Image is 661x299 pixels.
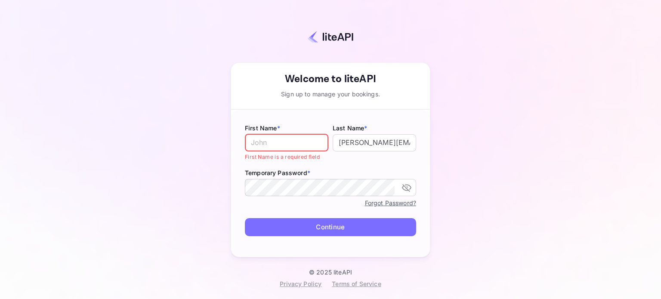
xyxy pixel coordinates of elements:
div: Terms of Service [332,279,381,288]
button: toggle password visibility [398,179,415,196]
label: Last Name [333,123,416,133]
a: Forgot Password? [365,197,416,208]
a: Forgot Password? [365,199,416,207]
label: Temporary Password [245,168,416,177]
img: liteapi [308,31,353,43]
input: Doe [333,134,416,151]
label: First Name [245,123,328,133]
p: First Name is a required field [245,153,322,161]
button: Continue [245,218,416,237]
div: Welcome to liteAPI [231,71,430,87]
div: Privacy Policy [280,279,321,288]
input: John [245,134,328,151]
p: © 2025 liteAPI [309,268,352,276]
div: Sign up to manage your bookings. [231,89,430,99]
